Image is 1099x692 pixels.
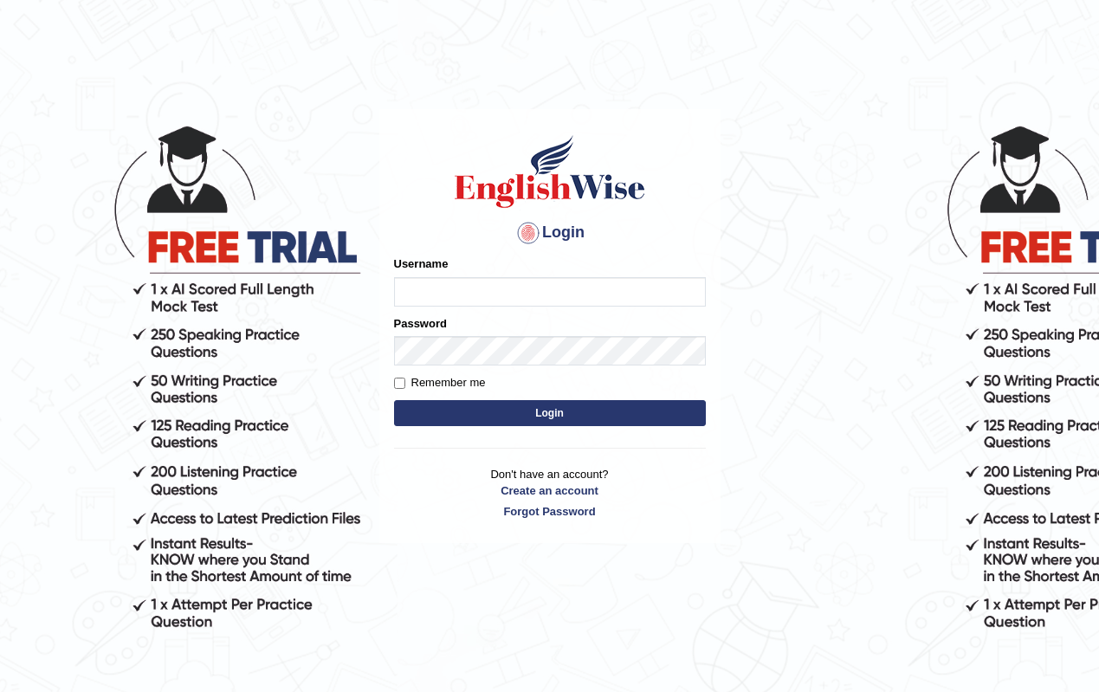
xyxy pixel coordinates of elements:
[394,374,486,391] label: Remember me
[394,255,449,272] label: Username
[394,315,447,332] label: Password
[394,466,706,520] p: Don't have an account?
[394,482,706,499] a: Create an account
[394,219,706,247] h4: Login
[394,503,706,520] a: Forgot Password
[394,378,405,389] input: Remember me
[394,400,706,426] button: Login
[451,133,649,210] img: Logo of English Wise sign in for intelligent practice with AI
